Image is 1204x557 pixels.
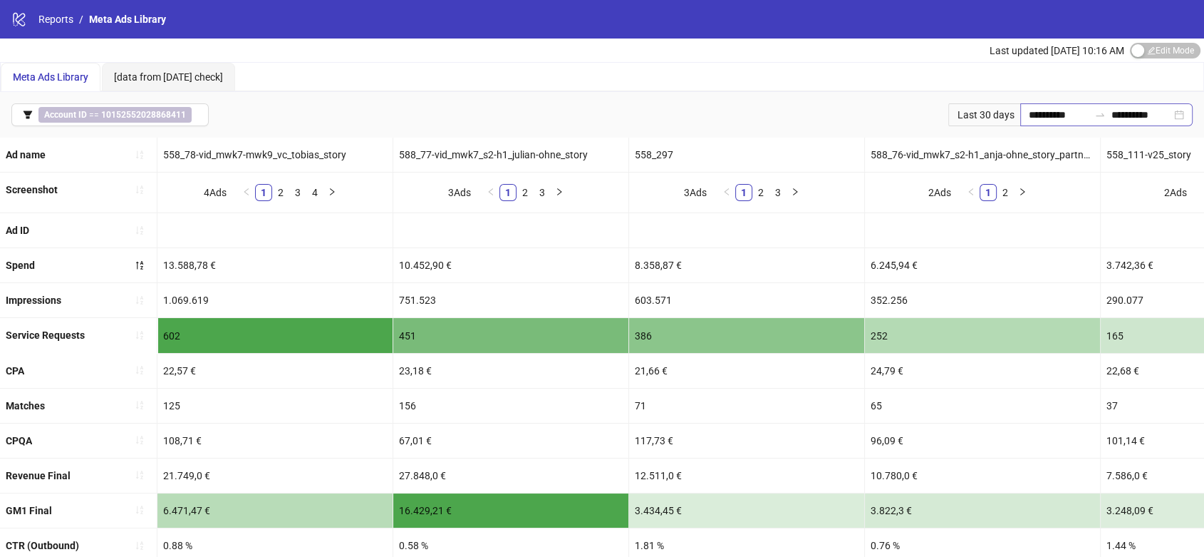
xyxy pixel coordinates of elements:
[684,187,707,198] span: 3 Ads
[135,225,145,235] span: sort-ascending
[79,11,83,27] li: /
[718,184,735,201] button: left
[6,505,52,516] b: GM1 Final
[323,184,341,201] button: right
[273,185,289,200] a: 2
[157,318,393,352] div: 602
[6,365,24,377] b: CPA
[1014,184,1031,201] li: Next Page
[448,187,471,198] span: 3 Ads
[36,11,76,27] a: Reports
[238,184,255,201] li: Previous Page
[629,389,864,423] div: 71
[865,494,1100,528] div: 3.822,3 €
[791,188,799,196] span: right
[157,424,393,458] div: 108,71 €
[865,138,1100,172] div: 588_76-vid_mwk7_s2-h1_anja-ohne_story_partnership
[38,107,192,123] span: ==
[135,365,145,375] span: sort-ascending
[6,184,58,195] b: Screenshot
[500,185,516,200] a: 1
[393,424,628,458] div: 67,01 €
[157,283,393,317] div: 1.069.619
[157,248,393,282] div: 13.588,78 €
[6,329,85,341] b: Service Requests
[135,470,145,480] span: sort-ascending
[23,110,33,120] span: filter
[135,400,145,410] span: sort-ascending
[323,184,341,201] li: Next Page
[769,184,787,201] li: 3
[629,459,864,493] div: 12.511,0 €
[962,184,980,201] button: left
[393,389,628,423] div: 156
[718,184,735,201] li: Previous Page
[242,188,251,196] span: left
[735,184,752,201] li: 1
[753,185,769,200] a: 2
[722,188,731,196] span: left
[307,185,323,200] a: 4
[393,354,628,388] div: 23,18 €
[101,110,186,120] b: 10152552028868411
[204,187,227,198] span: 4 Ads
[89,14,166,25] span: Meta Ads Library
[1014,184,1031,201] button: right
[135,541,145,551] span: sort-ascending
[393,494,628,528] div: 16.429,21 €
[272,184,289,201] li: 2
[255,184,272,201] li: 1
[967,188,975,196] span: left
[6,435,32,446] b: CPQA
[928,187,951,198] span: 2 Ads
[157,138,393,172] div: 558_78-vid_mwk7-mwk9_vc_tobias_story
[290,185,306,200] a: 3
[787,184,804,201] button: right
[1164,187,1187,198] span: 2 Ads
[6,295,61,306] b: Impressions
[487,188,495,196] span: left
[990,45,1124,56] span: Last updated [DATE] 10:16 AM
[13,71,88,83] span: Meta Ads Library
[6,540,79,551] b: CTR (Outbound)
[787,184,804,201] li: Next Page
[629,318,864,352] div: 386
[6,149,46,160] b: Ad name
[135,185,145,195] span: sort-ascending
[135,295,145,305] span: sort-ascending
[157,459,393,493] div: 21.749,0 €
[534,185,550,200] a: 3
[328,188,336,196] span: right
[157,354,393,388] div: 22,57 €
[517,185,533,200] a: 2
[555,188,564,196] span: right
[629,494,864,528] div: 3.434,45 €
[770,185,786,200] a: 3
[256,185,271,200] a: 1
[135,260,145,270] span: sort-descending
[6,470,71,481] b: Revenue Final
[517,184,534,201] li: 2
[865,283,1100,317] div: 352.256
[499,184,517,201] li: 1
[393,248,628,282] div: 10.452,90 €
[534,184,551,201] li: 3
[865,318,1100,352] div: 252
[865,424,1100,458] div: 96,09 €
[135,330,145,340] span: sort-ascending
[114,71,223,83] span: [data from [DATE] check]
[865,459,1100,493] div: 10.780,0 €
[135,435,145,445] span: sort-ascending
[306,184,323,201] li: 4
[482,184,499,201] li: Previous Page
[736,185,752,200] a: 1
[6,400,45,412] b: Matches
[551,184,568,201] button: right
[980,185,996,200] a: 1
[629,283,864,317] div: 603.571
[752,184,769,201] li: 2
[997,184,1014,201] li: 2
[135,150,145,160] span: sort-ascending
[157,389,393,423] div: 125
[11,103,209,126] button: Account ID == 10152552028868411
